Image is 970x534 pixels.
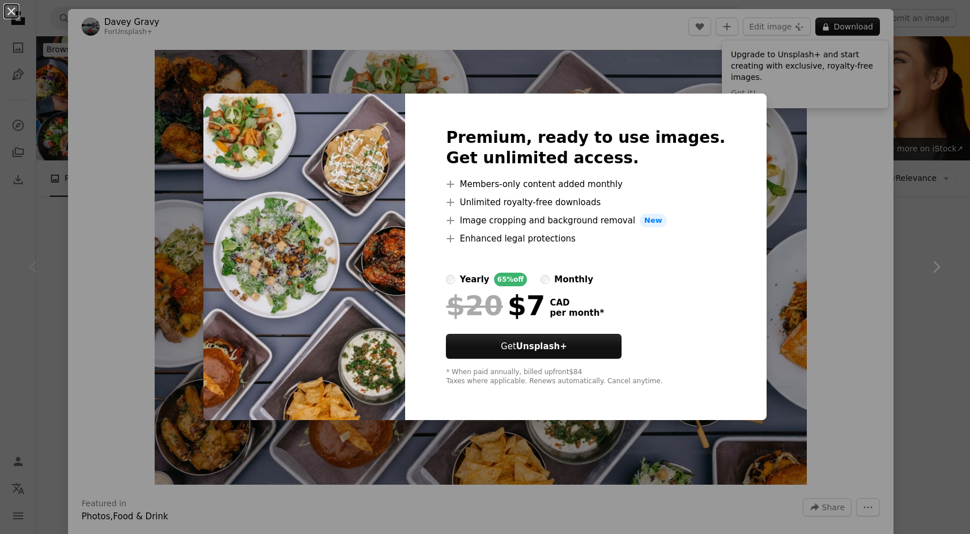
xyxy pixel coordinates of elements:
[494,273,527,286] div: 65% off
[446,196,725,209] li: Unlimited royalty-free downloads
[460,273,489,286] div: yearly
[516,341,567,351] strong: Unsplash+
[550,308,604,318] span: per month *
[446,214,725,227] li: Image cropping and background removal
[446,334,622,359] button: GetUnsplash+
[446,232,725,245] li: Enhanced legal protections
[446,291,545,320] div: $7
[446,275,455,284] input: yearly65%off
[640,214,667,227] span: New
[203,94,405,420] img: premium_photo-1673108852141-e8c3c22a4a22
[554,273,593,286] div: monthly
[446,368,725,386] div: * When paid annually, billed upfront $84 Taxes where applicable. Renews automatically. Cancel any...
[446,291,503,320] span: $20
[446,177,725,191] li: Members-only content added monthly
[541,275,550,284] input: monthly
[550,298,604,308] span: CAD
[446,128,725,168] h2: Premium, ready to use images. Get unlimited access.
